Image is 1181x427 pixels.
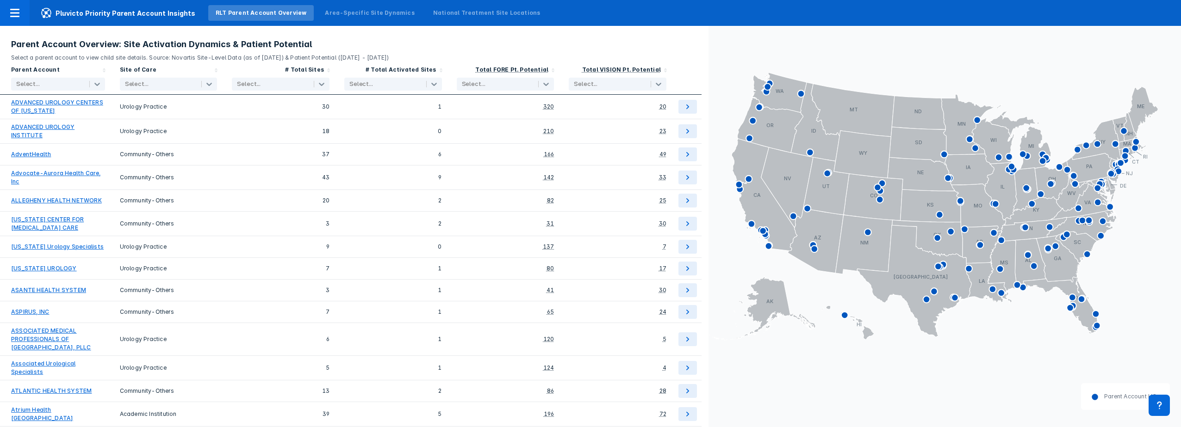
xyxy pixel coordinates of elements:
div: 5 [663,335,666,343]
a: RLT Parent Account Overview [208,5,314,21]
div: 210 [543,127,554,135]
div: 7 [232,305,329,319]
div: Community-Others [120,283,218,297]
div: 9 [344,169,442,186]
dd: Parent Account HQ [1099,392,1157,401]
a: Advocate-Aurora Health Care, Inc [11,169,105,186]
div: # Total Sites [285,66,324,76]
div: National Treatment Site Locations [433,9,541,17]
div: 1 [344,262,442,275]
div: Community-Others [120,305,218,319]
div: 1 [344,283,442,297]
div: Sort [449,62,562,95]
div: 1 [344,305,442,319]
div: Community-Others [120,169,218,186]
div: 17 [659,264,666,273]
div: 196 [544,410,554,418]
div: Parent Account [11,66,60,76]
a: ADVANCED UROLOGY INSTITUTE [11,123,105,140]
div: 28 [659,387,666,395]
div: 33 [659,173,666,182]
a: ASANTE HEALTH SYSTEM [11,286,86,294]
span: Pluvicto Priority Parent Account Insights [30,7,206,18]
div: 7 [232,262,329,275]
div: 86 [547,387,554,395]
div: # Total Activated Sites [366,66,436,76]
div: 1 [344,327,442,352]
div: 39 [232,406,329,422]
div: 30 [232,98,329,115]
div: Urology Practice [120,262,218,275]
div: 3 [232,283,329,297]
a: ASPIRUS, INC [11,308,49,316]
div: 30 [659,286,666,294]
div: Academic Institution [120,406,218,422]
div: 0 [344,240,442,254]
div: 72 [659,410,666,418]
div: 5 [232,360,329,376]
div: 0 [344,123,442,140]
div: 3 [232,215,329,232]
div: Contact Support [1149,395,1170,416]
div: Site of Care [120,66,156,76]
a: ASSOCIATED MEDICAL PROFESSIONALS OF [GEOGRAPHIC_DATA], PLLC [11,327,105,352]
div: Area-Specific Site Dynamics [325,9,414,17]
div: 23 [659,127,666,135]
div: Sort [112,62,225,95]
div: 7 [663,243,666,251]
div: 18 [232,123,329,140]
a: ALLEGHENY HEALTH NETWORK [11,196,102,205]
a: [US_STATE] CENTER FOR [MEDICAL_DATA] CARE [11,215,105,232]
div: Community-Others [120,194,218,207]
div: Urology Practice [120,98,218,115]
div: 166 [544,150,554,159]
div: 142 [543,173,554,182]
div: 30 [659,220,666,228]
div: Sort [561,62,674,95]
div: 2 [344,194,442,207]
a: AdventHealth [11,150,51,159]
div: Urology Practice [120,240,218,254]
div: Urology Practice [120,327,218,352]
div: Community-Others [120,215,218,232]
div: Sort [224,62,337,95]
a: National Treatment Site Locations [426,5,548,21]
div: 31 [547,220,554,228]
h3: Parent Account Overview: Site Activation Dynamics & Patient Potential [11,39,697,50]
div: Sort [337,62,449,95]
div: 124 [543,364,554,372]
div: Urology Practice [120,360,218,376]
div: 43 [232,169,329,186]
div: 1 [344,98,442,115]
div: 37 [232,147,329,161]
a: ADVANCED UROLOGY CENTERS OF [US_STATE] [11,98,105,115]
div: 65 [547,308,554,316]
a: ATLANTIC HEALTH SYSTEM [11,387,92,395]
div: 5 [344,406,442,422]
a: Area-Specific Site Dynamics [317,5,422,21]
div: 2 [344,215,442,232]
div: 80 [547,264,554,273]
div: 9 [232,240,329,254]
a: [US_STATE] UROLOGY [11,264,77,273]
p: Select a parent account to view child site details. Source: Novartis Site-Level Data (as of [DATE... [11,50,697,62]
div: 49 [659,150,666,159]
div: 120 [543,335,554,343]
div: 137 [543,243,554,251]
a: Associated Urological Specialists [11,360,105,376]
div: 41 [547,286,554,294]
div: 6 [344,147,442,161]
div: 320 [543,103,554,111]
div: 13 [232,384,329,398]
div: 25 [659,196,666,205]
div: Urology Practice [120,123,218,140]
div: RLT Parent Account Overview [216,9,306,17]
div: 24 [659,308,666,316]
div: Total FORE Pt. Potential [475,66,548,73]
a: [US_STATE] Urology Specialists [11,243,104,251]
div: Total VISION Pt. Potential [582,66,661,73]
div: 20 [232,194,329,207]
div: Community-Others [120,384,218,398]
div: 2 [344,384,442,398]
div: 82 [547,196,554,205]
